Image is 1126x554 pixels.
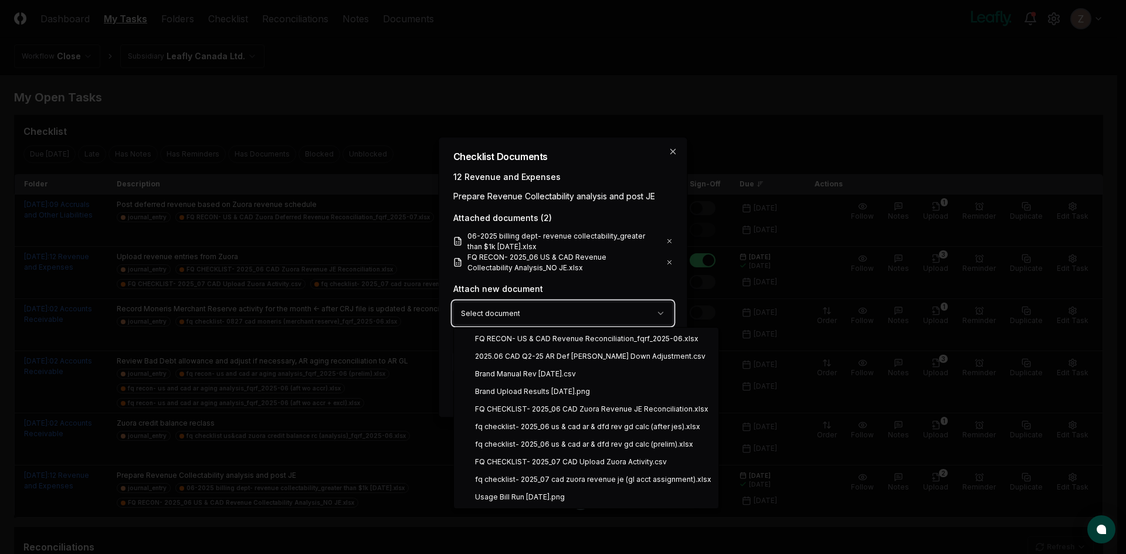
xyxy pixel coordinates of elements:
span: Brand Manual Rev [DATE].csv [475,369,576,379]
span: Brand Upload Results [DATE].png [475,386,590,397]
span: 2025.06 CAD Q2-25 AR Def [PERSON_NAME] Down Adjustment.csv [475,351,706,362]
span: fq checklist- 2025_06 us & cad ar & dfd rev gd calc (after jes).xlsx [475,422,700,432]
span: FQ CHECKLIST- 2025_06 CAD Zuora Revenue JE Reconciliation.xlsx [475,404,708,414]
span: fq checklist- 2025_07 cad zuora revenue je (gl acct assignment).xlsx [475,474,711,485]
span: fq checklist- 2025_06 us & cad ar & dfd rev gd calc (prelim).xlsx [475,439,693,450]
span: FQ RECON- US & CAD Revenue Reconciliation_fqrf_2025-06.xlsx [475,334,698,344]
span: FQ CHECKLIST- 2025_07 CAD Upload Zuora Activity.csv [475,457,667,467]
span: Usage Bill Run [DATE].png [475,492,565,502]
